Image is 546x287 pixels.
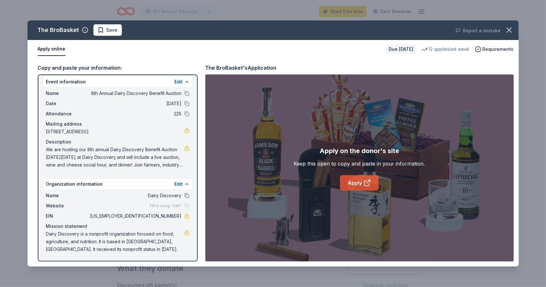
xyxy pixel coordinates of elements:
span: Dairy Discovery is a nonprofit organization focused on food, agriculture, and nutrition. It is ba... [46,230,184,253]
div: Copy and paste your information: [38,64,198,72]
span: Fill in using "Edit" [150,203,182,208]
button: Apply online [38,43,66,56]
div: Due [DATE] [386,45,416,54]
span: Name [46,192,89,199]
span: Date [46,100,89,107]
div: Keep this open to copy and paste in your information. [294,160,425,167]
a: Apply [340,175,379,190]
span: Dairy Discovery [89,192,182,199]
button: Save [93,24,122,36]
div: The BroBasket's Application [205,64,277,72]
div: Mailing address [46,120,189,128]
div: Mission statement [46,222,189,230]
div: Event information [44,77,192,87]
div: Apply on the donor's site [320,146,399,156]
span: [STREET_ADDRESS] [46,128,184,136]
span: Save [107,26,118,34]
div: 12 applies last week [421,45,470,53]
span: Attendance [46,110,89,118]
span: [DATE] [89,100,182,107]
button: Edit [175,78,183,86]
span: [US_EMPLOYER_IDENTIFICATION_NUMBER] [89,212,182,220]
span: We are hosting our 8th annual Dairy Discovery Benefit Auction [DATE][DATE] at Dairy Discovery and... [46,146,184,169]
div: Description [46,138,189,146]
button: Report a mistake [455,27,501,35]
span: EIN [46,212,89,220]
span: 8th Annual Dairy Discovery Benefit Auction [89,89,182,97]
span: Name [46,89,89,97]
button: Edit [175,180,183,188]
span: Website [46,202,89,210]
div: The BroBasket [38,25,79,35]
span: Requirements [483,45,514,53]
span: 225 [89,110,182,118]
div: Organization information [44,179,192,189]
button: Requirements [475,45,514,53]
